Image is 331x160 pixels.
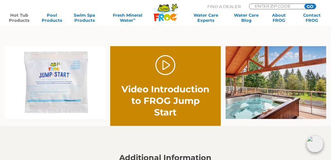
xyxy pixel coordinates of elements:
a: ContactFROG [299,13,324,23]
a: Fresh MineralWater∞ [104,13,151,23]
a: Play Video [155,55,176,75]
a: Water CareBlog [234,13,259,23]
input: GO [304,4,316,9]
a: AboutFROG [266,13,292,23]
a: Swim SpaProducts [72,13,97,23]
img: openIcon [307,136,323,152]
h2: Video Introduction to FROG Jump Start [121,83,210,118]
a: Water CareExperts [185,13,227,23]
p: Find A Dealer [207,4,241,9]
input: Zip Code Form [254,4,297,8]
img: serene-landscape [226,46,326,119]
a: PoolProducts [39,13,64,23]
a: Hot TubProducts [6,13,32,23]
img: jump start package [5,46,105,119]
sup: ∞ [133,17,136,21]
